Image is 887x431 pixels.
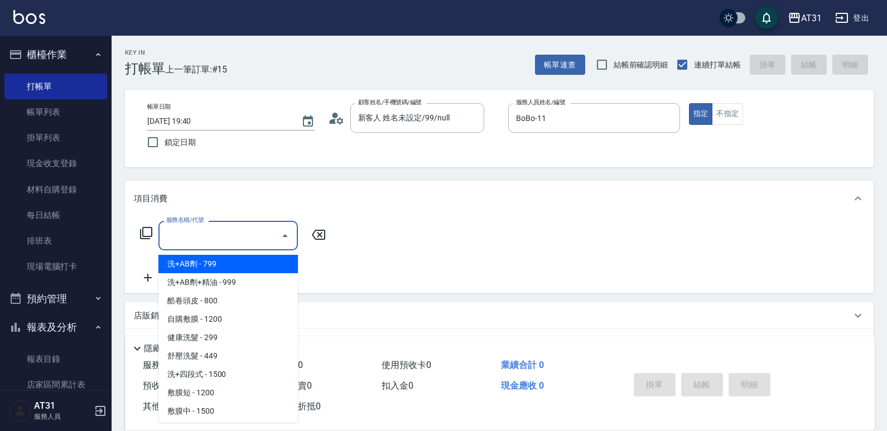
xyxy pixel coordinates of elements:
[4,177,107,202] a: 材料自購登錄
[4,74,107,99] a: 打帳單
[143,401,201,411] span: 其他付款方式 0
[13,10,45,24] img: Logo
[158,292,298,310] span: 酷卷頭皮 - 800
[4,346,107,372] a: 報表目錄
[689,103,713,125] button: 指定
[694,59,741,71] span: 連續打單結帳
[158,347,298,365] span: 舒壓洗髮 - 449
[4,228,107,254] a: 排班表
[125,329,874,356] div: 預收卡販賣
[516,98,565,106] label: 服務人員姓名/編號
[783,7,826,30] button: AT31
[125,181,874,216] div: 項目消費
[501,380,544,391] span: 現金應收 0
[4,313,107,342] button: 報表及分析
[158,402,298,420] span: 敷膜中 - 1500
[134,310,167,322] p: 店販銷售
[358,98,422,106] label: 顧客姓名/手機號碼/編號
[535,55,585,75] button: 帳單速查
[4,40,107,69] button: 櫃檯作業
[165,62,228,76] span: 上一筆訂單:#15
[125,302,874,329] div: 店販銷售
[34,411,91,422] p: 服務人員
[4,125,107,151] a: 掛單列表
[144,343,194,355] p: 隱藏業績明細
[276,227,294,245] button: Close
[4,99,107,125] a: 帳單列表
[158,310,298,328] span: 自購敷膜 - 1200
[9,400,31,422] img: Person
[147,103,171,111] label: 帳單日期
[614,59,668,71] span: 結帳前確認明細
[134,193,167,205] p: 項目消費
[158,384,298,402] span: 敷膜短 - 1200
[4,284,107,313] button: 預約管理
[158,365,298,384] span: 洗+四段式 - 1500
[755,7,778,29] button: save
[295,108,321,135] button: Choose date, selected date is 2025-08-11
[125,61,165,76] h3: 打帳單
[34,400,91,411] h5: AT31
[166,216,204,224] label: 服務名稱/代號
[4,254,107,279] a: 現場電腦打卡
[382,380,413,391] span: 扣入金 0
[501,360,544,370] span: 業績合計 0
[801,11,822,25] div: AT31
[4,202,107,228] a: 每日結帳
[4,372,107,398] a: 店家區間累計表
[4,151,107,176] a: 現金收支登錄
[165,137,196,148] span: 鎖定日期
[382,360,431,370] span: 使用預收卡 0
[147,112,290,130] input: YYYY/MM/DD hh:mm
[831,8,874,28] button: 登出
[158,273,298,292] span: 洗+AB劑+精油 - 999
[143,360,184,370] span: 服務消費 0
[158,328,298,347] span: 健康洗髮 - 299
[143,380,192,391] span: 預收卡販賣 0
[712,103,743,125] button: 不指定
[125,49,165,56] h2: Key In
[158,255,298,273] span: 洗+AB劑 - 799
